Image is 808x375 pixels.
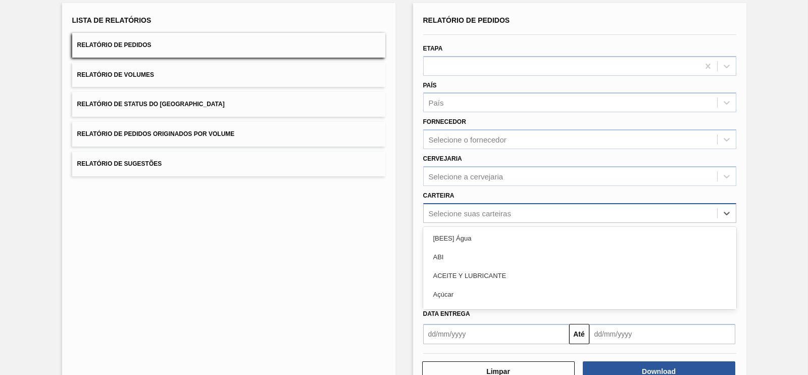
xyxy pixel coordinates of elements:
span: Data Entrega [423,310,470,317]
span: Relatório de Status do [GEOGRAPHIC_DATA] [77,101,225,108]
input: dd/mm/yyyy [589,324,735,344]
label: Etapa [423,45,443,52]
div: Selecione a cervejaria [429,172,503,180]
button: Relatório de Status do [GEOGRAPHIC_DATA] [72,92,385,117]
label: País [423,82,437,89]
div: Açúcar Líquido [423,304,736,322]
button: Relatório de Pedidos [72,33,385,58]
input: dd/mm/yyyy [423,324,569,344]
div: ACEITE Y LUBRICANTE [423,266,736,285]
span: Relatório de Pedidos Originados por Volume [77,130,235,137]
label: Carteira [423,192,454,199]
div: [BEES] Água [423,229,736,248]
span: Relatório de Pedidos [77,41,151,49]
label: Fornecedor [423,118,466,125]
button: Relatório de Volumes [72,63,385,87]
div: Selecione suas carteiras [429,209,511,217]
div: Selecione o fornecedor [429,135,507,144]
button: Relatório de Pedidos Originados por Volume [72,122,385,147]
span: Relatório de Volumes [77,71,154,78]
button: Relatório de Sugestões [72,152,385,176]
div: País [429,99,444,107]
span: Lista de Relatórios [72,16,151,24]
span: Relatório de Sugestões [77,160,162,167]
div: ABI [423,248,736,266]
span: Relatório de Pedidos [423,16,510,24]
label: Cervejaria [423,155,462,162]
button: Até [569,324,589,344]
div: Açúcar [423,285,736,304]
